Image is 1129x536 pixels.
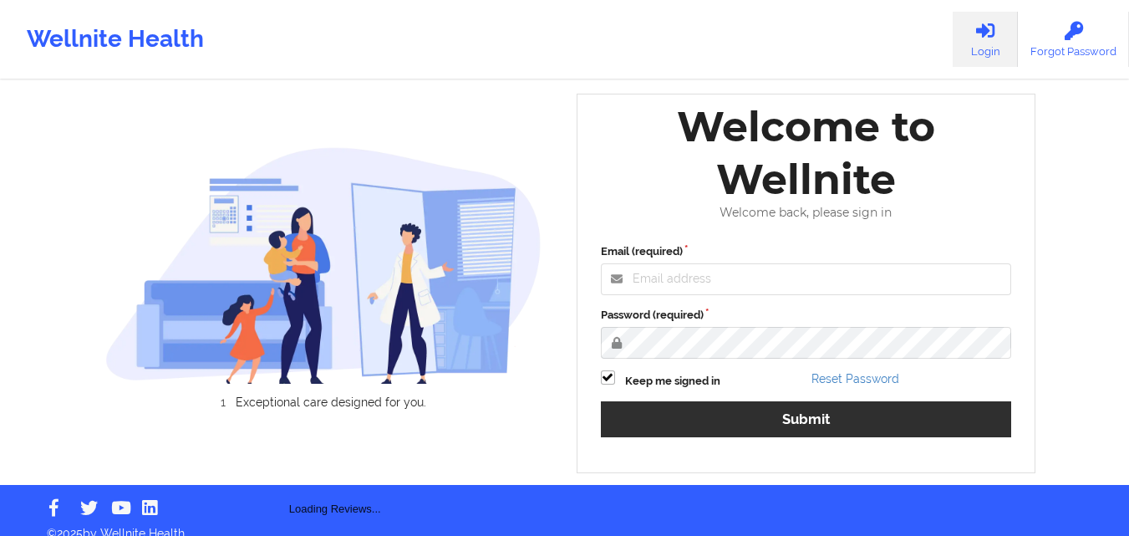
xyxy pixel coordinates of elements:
label: Password (required) [601,307,1012,324]
img: wellnite-auth-hero_200.c722682e.png [105,146,542,383]
li: Exceptional care designed for you. [120,396,542,409]
button: Submit [601,401,1012,437]
div: Welcome back, please sign in [589,206,1024,220]
div: Welcome to Wellnite [589,100,1024,206]
label: Email (required) [601,243,1012,260]
input: Email address [601,263,1012,295]
div: Loading Reviews... [105,437,565,518]
a: Reset Password [811,372,899,385]
a: Login [953,12,1018,67]
label: Keep me signed in [625,373,720,390]
a: Forgot Password [1018,12,1129,67]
